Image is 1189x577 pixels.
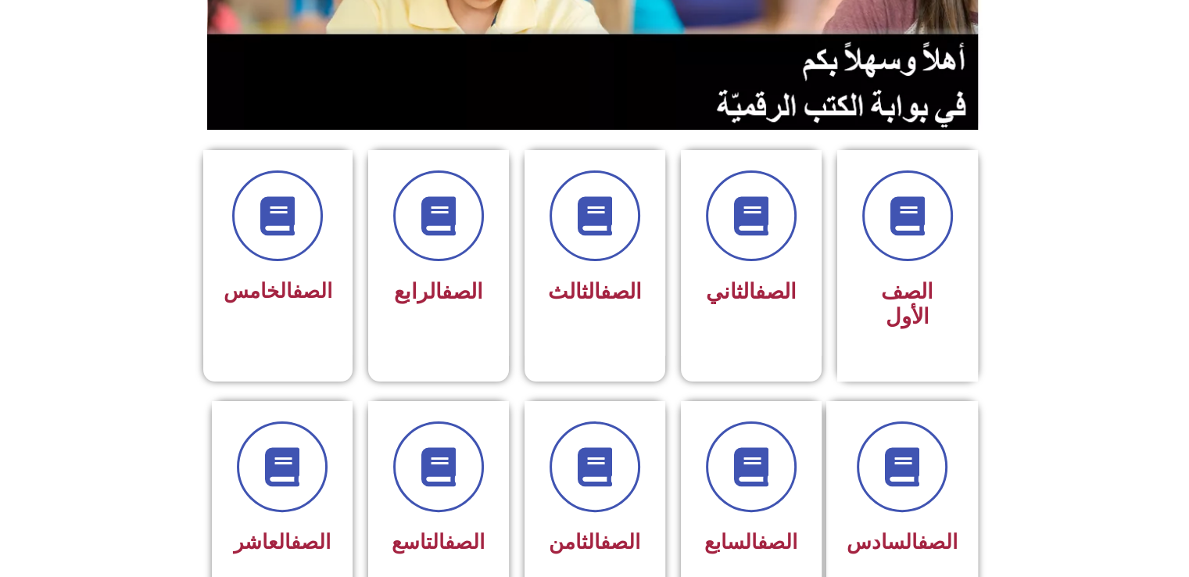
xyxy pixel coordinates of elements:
[600,530,640,554] a: الصف
[847,530,958,554] span: السادس
[392,530,485,554] span: التاسع
[757,530,797,554] a: الصف
[600,279,642,304] a: الصف
[918,530,958,554] a: الصف
[706,279,797,304] span: الثاني
[704,530,797,554] span: السابع
[291,530,331,554] a: الصف
[549,530,640,554] span: الثامن
[755,279,797,304] a: الصف
[442,279,483,304] a: الصف
[548,279,642,304] span: الثالث
[881,279,933,329] span: الصف الأول
[224,279,332,303] span: الخامس
[234,530,331,554] span: العاشر
[445,530,485,554] a: الصف
[292,279,332,303] a: الصف
[394,279,483,304] span: الرابع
